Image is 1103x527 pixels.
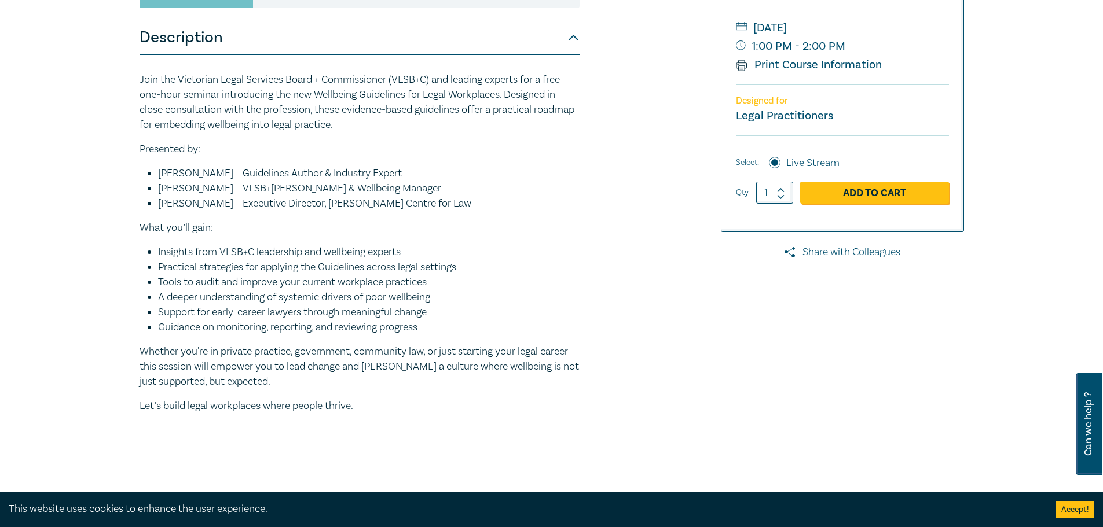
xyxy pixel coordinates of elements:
li: Support for early-career lawyers through meaningful change [158,305,580,320]
a: Print Course Information [736,57,882,72]
a: Add to Cart [800,182,949,204]
li: Guidance on monitoring, reporting, and reviewing progress [158,320,580,335]
li: Tools to audit and improve your current workplace practices [158,275,580,290]
li: [PERSON_NAME] – Executive Director, [PERSON_NAME] Centre for Law [158,196,580,211]
span: Select: [736,156,759,169]
div: This website uses cookies to enhance the user experience. [9,502,1038,517]
p: Join the Victorian Legal Services Board + Commissioner (VLSB+C) and leading experts for a free on... [140,72,580,132]
small: 1:00 PM - 2:00 PM [736,37,949,56]
p: Whether you're in private practice, government, community law, or just starting your legal career... [140,344,580,389]
button: Accept cookies [1056,501,1094,518]
input: 1 [756,182,793,204]
li: Insights from VLSB+C leadership and wellbeing experts [158,245,580,260]
p: Let’s build legal workplaces where people thrive. [140,399,580,414]
small: Legal Practitioners [736,108,833,123]
li: Practical strategies for applying the Guidelines across legal settings [158,260,580,275]
li: A deeper understanding of systemic drivers of poor wellbeing [158,290,580,305]
label: Qty [736,186,749,199]
li: [PERSON_NAME] – Guidelines Author & Industry Expert [158,166,580,181]
li: [PERSON_NAME] – VLSB+[PERSON_NAME] & Wellbeing Manager [158,181,580,196]
span: Can we help ? [1083,380,1094,468]
small: [DATE] [736,19,949,37]
a: Share with Colleagues [721,245,964,260]
label: Live Stream [786,156,840,171]
button: Description [140,20,580,55]
p: Presented by: [140,142,580,157]
p: Designed for [736,95,949,106]
p: What you’ll gain: [140,220,580,235]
